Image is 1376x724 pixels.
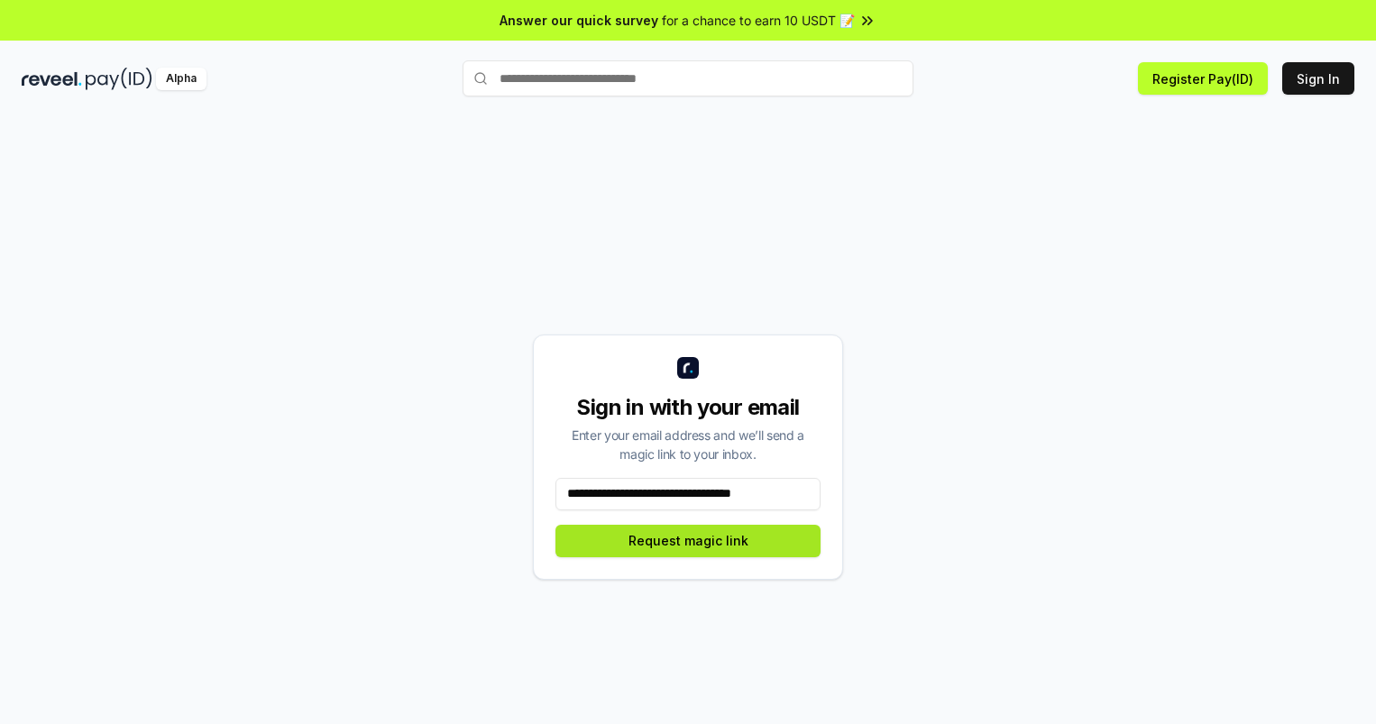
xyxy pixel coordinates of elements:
button: Request magic link [555,525,821,557]
img: reveel_dark [22,68,82,90]
button: Register Pay(ID) [1138,62,1268,95]
div: Enter your email address and we’ll send a magic link to your inbox. [555,426,821,463]
img: logo_small [677,357,699,379]
div: Sign in with your email [555,393,821,422]
span: Answer our quick survey [500,11,658,30]
button: Sign In [1282,62,1354,95]
div: Alpha [156,68,206,90]
span: for a chance to earn 10 USDT 📝 [662,11,855,30]
img: pay_id [86,68,152,90]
